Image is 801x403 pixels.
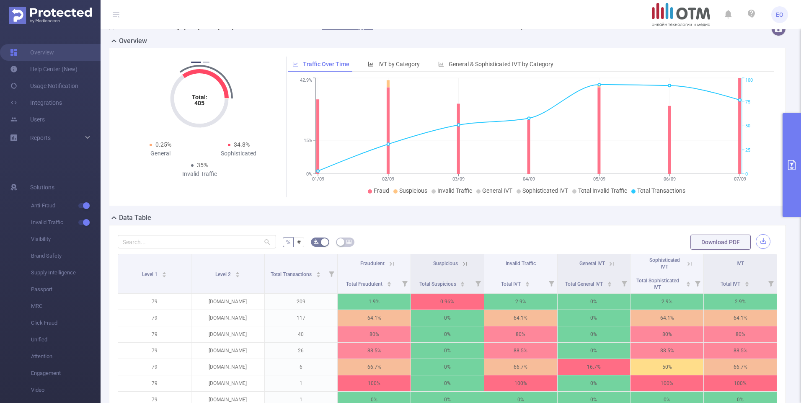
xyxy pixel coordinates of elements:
p: 0% [411,343,484,359]
tspan: 06/09 [663,176,675,182]
p: 0% [411,310,484,326]
tspan: 50 [745,124,750,129]
p: [DOMAIN_NAME] [191,294,264,310]
p: 0% [558,294,630,310]
p: 79 [118,375,191,391]
span: Suspicious [433,261,458,266]
tspan: 05/09 [593,176,605,182]
span: Sophisticated IVT [649,257,680,270]
p: 80% [630,326,703,342]
span: Fraudulent [360,261,385,266]
span: Solutions [30,179,54,196]
p: 2.9% [630,294,703,310]
span: Unified [31,331,101,348]
p: 0% [558,343,630,359]
p: 88.5% [338,343,411,359]
p: 1.9% [338,294,411,310]
span: Sophisticated IVT [522,187,568,194]
span: IVT by Category [378,61,420,67]
span: Total Transactions [637,187,685,194]
tspan: 04/09 [523,176,535,182]
p: 0.96% [411,294,484,310]
div: Sort [316,271,321,276]
p: 79 [118,326,191,342]
p: 0% [558,310,630,326]
div: General [121,149,199,158]
p: 80% [704,326,777,342]
a: Overview [10,44,54,61]
i: icon: caret-down [460,283,465,286]
tspan: 75 [745,99,750,105]
div: Sophisticated [199,149,278,158]
p: [DOMAIN_NAME] [191,326,264,342]
p: 117 [265,310,338,326]
span: Total Transactions [271,271,313,277]
span: IVT [736,261,744,266]
span: 34.8% [234,141,250,148]
i: icon: caret-up [460,280,465,283]
span: MRC [31,298,101,315]
i: icon: caret-up [387,280,392,283]
i: Filter menu [618,273,630,293]
button: 1 [191,62,201,63]
span: Total Sophisticated IVT [636,278,679,290]
i: Filter menu [399,273,411,293]
p: 64.1% [704,310,777,326]
p: 0% [558,375,630,391]
i: Filter menu [545,273,557,293]
i: icon: caret-down [235,274,240,276]
span: Fraud [374,187,389,194]
p: 0% [411,375,484,391]
i: icon: line-chart [292,61,298,67]
tspan: 02/09 [382,176,394,182]
i: icon: caret-up [162,271,167,273]
p: 88.5% [704,343,777,359]
span: Supply Intelligence [31,264,101,281]
tspan: 15% [304,138,312,143]
span: Total IVT [501,281,522,287]
span: Total Suspicious [419,281,457,287]
i: icon: caret-down [162,274,167,276]
span: Total Fraudulent [346,281,384,287]
p: 88.5% [484,343,557,359]
p: 66.7% [484,359,557,375]
span: Passport [31,281,101,298]
i: icon: caret-down [607,283,612,286]
p: 79 [118,294,191,310]
span: 0.25% [155,141,171,148]
h2: Data Table [119,213,151,223]
p: 1 [265,375,338,391]
p: 64.1% [338,310,411,326]
tspan: 405 [194,100,204,106]
i: icon: bar-chart [368,61,374,67]
span: Level 2 [215,271,232,277]
span: Suspicious [399,187,427,194]
p: [DOMAIN_NAME] [191,375,264,391]
p: 100% [704,375,777,391]
span: Engagement [31,365,101,382]
span: EO [776,6,783,23]
i: icon: caret-up [235,271,240,273]
p: 66.7% [338,359,411,375]
button: Download PDF [690,235,751,250]
i: icon: caret-up [686,280,691,283]
div: Sort [162,271,167,276]
p: 80% [484,326,557,342]
i: icon: caret-down [387,283,392,286]
div: Sort [686,280,691,285]
i: Filter menu [472,273,484,293]
span: Click Fraud [31,315,101,331]
img: Protected Media [9,7,92,24]
a: Users [10,111,45,128]
span: Attention [31,348,101,365]
p: 0% [411,326,484,342]
i: icon: bg-colors [314,239,319,244]
div: Sort [235,271,240,276]
span: Traffic Over Time [303,61,349,67]
p: 0% [411,359,484,375]
span: General & Sophisticated IVT by Category [449,61,553,67]
p: 0% [558,326,630,342]
i: icon: caret-down [525,283,530,286]
p: 79 [118,310,191,326]
i: Filter menu [692,273,703,293]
